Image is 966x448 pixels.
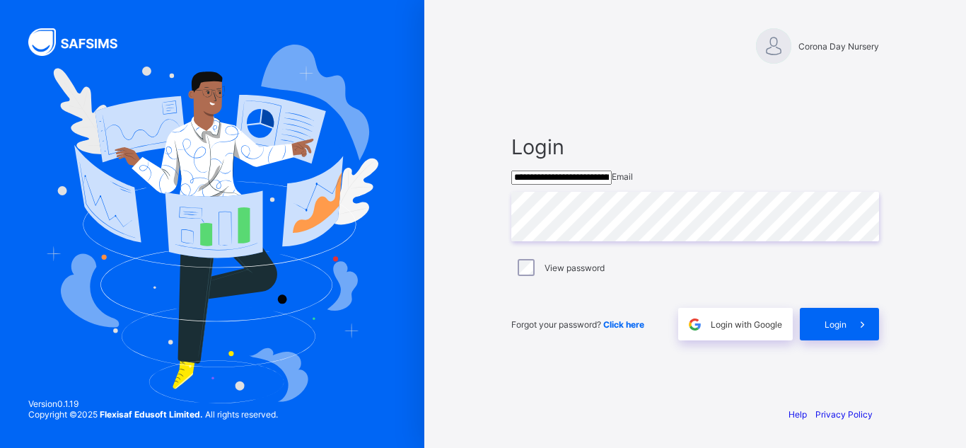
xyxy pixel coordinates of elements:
[603,319,644,330] a: Click here
[545,263,605,273] label: View password
[711,319,782,330] span: Login with Google
[28,409,278,420] span: Copyright © 2025 All rights reserved.
[28,398,278,409] span: Version 0.1.19
[28,28,134,56] img: SAFSIMS Logo
[511,319,644,330] span: Forgot your password?
[798,41,879,52] span: Corona Day Nursery
[46,45,379,403] img: Hero Image
[511,134,879,159] span: Login
[612,171,633,182] span: Email
[788,409,807,420] a: Help
[815,409,873,420] a: Privacy Policy
[100,409,203,420] strong: Flexisaf Edusoft Limited.
[687,316,703,333] img: google.396cfc9801f0270233282035f929180a.svg
[825,319,846,330] span: Login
